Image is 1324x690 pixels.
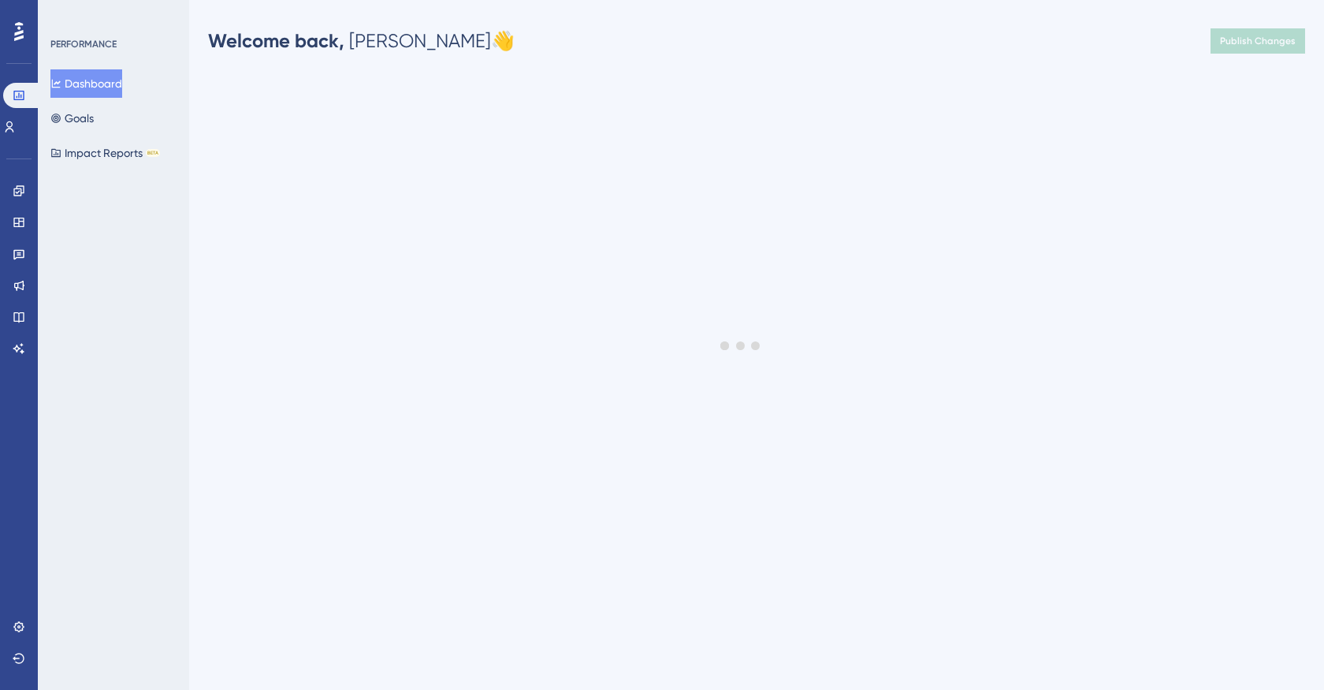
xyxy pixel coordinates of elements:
div: PERFORMANCE [50,38,117,50]
button: Goals [50,104,94,132]
span: Welcome back, [208,29,344,52]
button: Dashboard [50,69,122,98]
button: Publish Changes [1211,28,1305,54]
div: BETA [146,149,160,157]
div: [PERSON_NAME] 👋 [208,28,515,54]
span: Publish Changes [1220,35,1296,47]
button: Impact ReportsBETA [50,139,160,167]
